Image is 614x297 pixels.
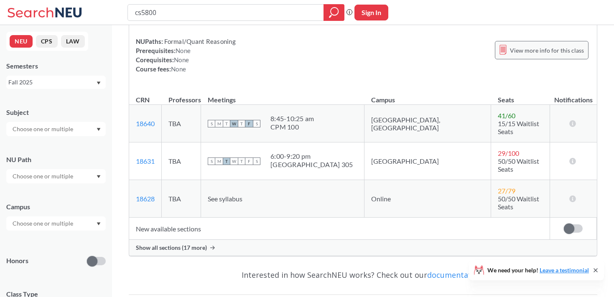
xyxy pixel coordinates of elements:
[208,120,215,127] span: S
[6,108,106,117] div: Subject
[36,35,58,48] button: CPS
[270,114,314,123] div: 8:45 - 10:25 am
[245,157,253,165] span: F
[6,256,28,266] p: Honors
[498,187,515,195] span: 27 / 79
[136,244,207,251] span: Show all sections (17 more)
[129,240,597,256] div: Show all sections (17 more)
[253,157,260,165] span: S
[162,87,201,105] th: Professors
[61,35,85,48] button: LAW
[364,105,491,142] td: [GEOGRAPHIC_DATA], [GEOGRAPHIC_DATA]
[129,263,597,287] div: Interested in how SearchNEU works? Check out our
[253,120,260,127] span: S
[427,270,484,280] a: documentation!
[540,267,589,274] a: Leave a testimonial
[8,218,79,228] input: Choose one or multiple
[498,157,539,173] span: 50/50 Waitlist Seats
[8,124,79,134] input: Choose one or multiple
[6,122,106,136] div: Dropdown arrow
[364,180,491,218] td: Online
[97,175,101,178] svg: Dropdown arrow
[215,157,223,165] span: M
[498,112,515,119] span: 41 / 60
[498,149,519,157] span: 29 / 100
[174,56,189,63] span: None
[136,195,155,203] a: 18628
[176,47,191,54] span: None
[498,119,539,135] span: 15/15 Waitlist Seats
[6,202,106,211] div: Campus
[230,120,238,127] span: W
[270,152,353,160] div: 6:00 - 9:20 pm
[201,87,364,105] th: Meetings
[329,7,339,18] svg: magnifying glass
[238,120,245,127] span: T
[230,157,238,165] span: W
[136,95,150,104] div: CRN
[129,218,550,240] td: New available sections
[162,142,201,180] td: TBA
[97,81,101,85] svg: Dropdown arrow
[6,155,106,164] div: NU Path
[162,105,201,142] td: TBA
[215,120,223,127] span: M
[136,119,155,127] a: 18640
[354,5,388,20] button: Sign In
[208,195,242,203] span: See syllabus
[510,45,584,56] span: View more info for this class
[97,128,101,131] svg: Dropdown arrow
[171,65,186,73] span: None
[223,120,230,127] span: T
[324,4,344,21] div: magnifying glass
[245,120,253,127] span: F
[136,37,236,74] div: NUPaths: Prerequisites: Corequisites: Course fees:
[270,160,353,169] div: [GEOGRAPHIC_DATA] 305
[498,195,539,211] span: 50/50 Waitlist Seats
[162,180,201,218] td: TBA
[6,169,106,183] div: Dropdown arrow
[491,87,550,105] th: Seats
[364,87,491,105] th: Campus
[10,35,33,48] button: NEU
[6,216,106,231] div: Dropdown arrow
[550,87,597,105] th: Notifications
[487,267,589,273] span: We need your help!
[364,142,491,180] td: [GEOGRAPHIC_DATA]
[134,5,318,20] input: Class, professor, course number, "phrase"
[8,78,96,87] div: Fall 2025
[270,123,314,131] div: CPM 100
[6,76,106,89] div: Fall 2025Dropdown arrow
[223,157,230,165] span: T
[97,222,101,226] svg: Dropdown arrow
[6,61,106,71] div: Semesters
[208,157,215,165] span: S
[163,38,236,45] span: Formal/Quant Reasoning
[8,171,79,181] input: Choose one or multiple
[136,157,155,165] a: 18631
[238,157,245,165] span: T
